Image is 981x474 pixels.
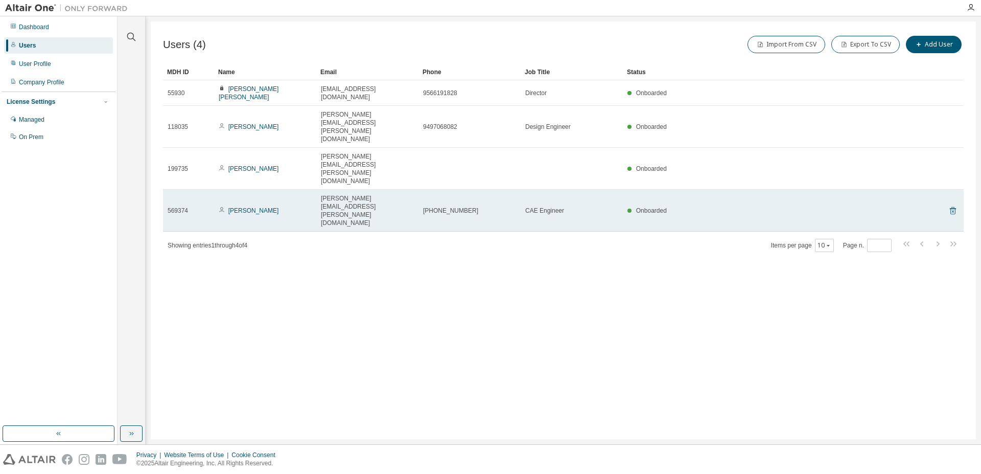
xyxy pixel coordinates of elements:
[636,123,667,130] span: Onboarded
[62,454,73,465] img: facebook.svg
[164,451,231,459] div: Website Terms of Use
[112,454,127,465] img: youtube.svg
[19,116,44,124] div: Managed
[19,41,36,50] div: Users
[228,123,279,130] a: [PERSON_NAME]
[228,207,279,214] a: [PERSON_NAME]
[831,36,900,53] button: Export To CSV
[218,64,312,80] div: Name
[231,451,281,459] div: Cookie Consent
[5,3,133,13] img: Altair One
[19,23,49,31] div: Dashboard
[163,39,206,51] span: Users (4)
[525,64,619,80] div: Job Title
[525,123,571,131] span: Design Engineer
[136,459,282,468] p: © 2025 Altair Engineering, Inc. All Rights Reserved.
[627,64,910,80] div: Status
[96,454,106,465] img: linkedin.svg
[136,451,164,459] div: Privacy
[168,89,184,97] span: 55930
[636,165,667,172] span: Onboarded
[219,85,278,101] a: [PERSON_NAME] [PERSON_NAME]
[321,85,414,101] span: [EMAIL_ADDRESS][DOMAIN_NAME]
[321,152,414,185] span: [PERSON_NAME][EMAIL_ADDRESS][PERSON_NAME][DOMAIN_NAME]
[320,64,414,80] div: Email
[906,36,962,53] button: Add User
[423,123,457,131] span: 9497068082
[818,241,831,250] button: 10
[19,133,43,141] div: On Prem
[843,239,892,252] span: Page n.
[636,89,667,97] span: Onboarded
[168,207,188,215] span: 569374
[19,78,64,86] div: Company Profile
[423,64,517,80] div: Phone
[525,89,547,97] span: Director
[168,242,247,249] span: Showing entries 1 through 4 of 4
[423,89,457,97] span: 9566191828
[321,110,414,143] span: [PERSON_NAME][EMAIL_ADDRESS][PERSON_NAME][DOMAIN_NAME]
[3,454,56,465] img: altair_logo.svg
[167,64,210,80] div: MDH ID
[423,207,478,215] span: [PHONE_NUMBER]
[19,60,51,68] div: User Profile
[79,454,89,465] img: instagram.svg
[321,194,414,227] span: [PERSON_NAME][EMAIL_ADDRESS][PERSON_NAME][DOMAIN_NAME]
[228,165,279,172] a: [PERSON_NAME]
[168,123,188,131] span: 118035
[636,207,667,214] span: Onboarded
[7,98,55,106] div: License Settings
[168,165,188,173] span: 199735
[771,239,834,252] span: Items per page
[748,36,825,53] button: Import From CSV
[525,207,564,215] span: CAE Engineer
